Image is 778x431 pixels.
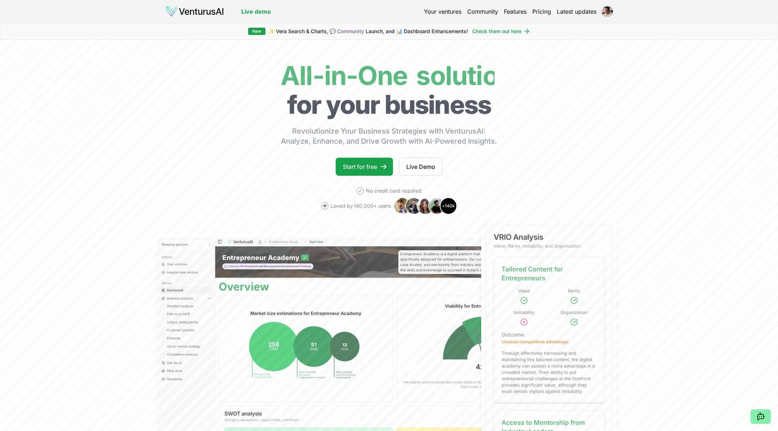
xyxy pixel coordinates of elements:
span: ✨ Vera Search & Charts, 💬 Launch, and 📊 Dashboard Enhancements! [268,28,468,35]
a: Start for free [336,158,393,176]
img: Avatar 3 [417,197,434,215]
a: Live Demo [399,158,443,176]
a: Your ventures [424,7,461,16]
a: Community [337,28,364,34]
a: Check them out here [472,28,530,35]
img: Avatar 4 [428,197,446,215]
a: Community [467,7,498,16]
img: ACg8ocLOm3WdhIUzM-Wl15325-naQqJYpsPuAvhpLYHO4-Ab7_mEsGG0=s96-c [602,6,613,17]
a: Latest updates [557,7,596,16]
img: Avatar 1 [394,197,411,215]
img: logo [166,6,224,17]
img: Avatar 2 [405,197,422,215]
div: New [248,28,265,35]
a: Features [504,7,527,16]
a: Live demo [241,7,271,16]
a: Pricing [532,7,551,16]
